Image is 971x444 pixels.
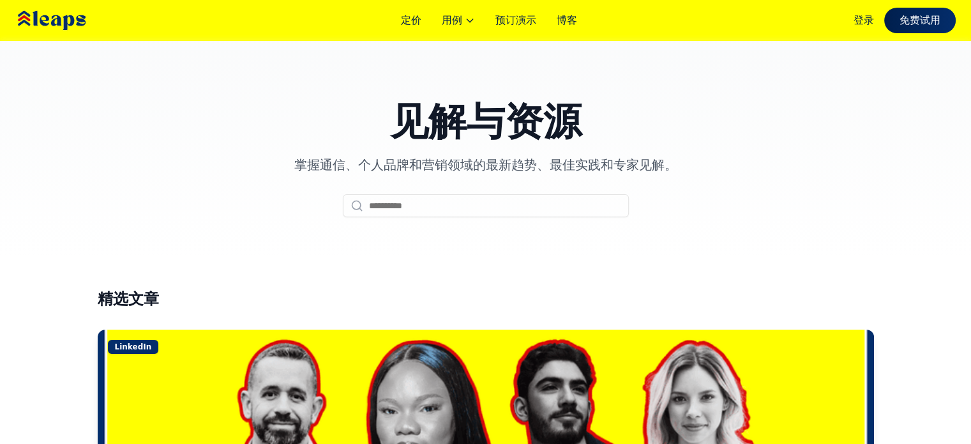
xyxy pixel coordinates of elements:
[495,14,536,26] font: 预订演示
[294,157,677,172] font: 掌握通信、个人品牌和营销领域的最新趋势、最佳实践和专家见解。
[884,8,956,33] a: 免费试用
[390,99,582,144] font: 见解与资源
[854,14,874,26] font: 登录
[495,13,536,28] a: 预订演示
[442,13,475,28] button: 用例
[401,13,421,28] a: 定价
[343,194,629,217] input: 搜索文章
[854,13,874,28] a: 登录
[15,2,124,39] img: 飞跃标志
[557,14,577,26] font: 博客
[115,342,152,351] font: LinkedIn
[442,14,462,26] font: 用例
[98,290,159,308] font: 精选文章
[557,13,577,28] a: 博客
[899,14,940,26] font: 免费试用
[401,14,421,26] font: 定价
